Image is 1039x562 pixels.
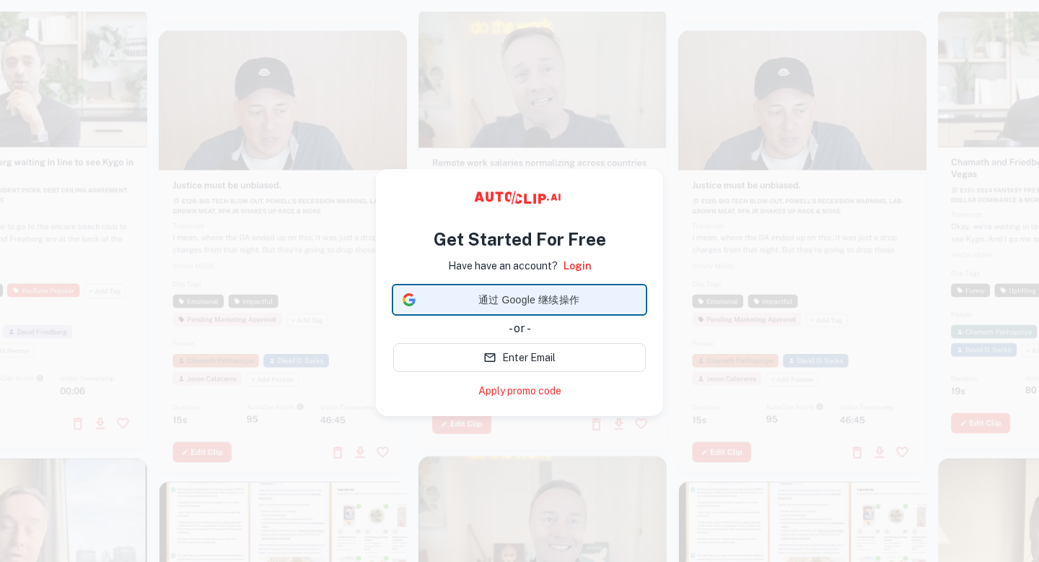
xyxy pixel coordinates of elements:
[434,226,606,252] h4: Get Started For Free
[448,258,558,274] p: Have have an account?
[393,285,646,314] div: 通过 Google 继续操作
[564,258,592,274] a: Login
[421,293,636,308] span: 通过 Google 继续操作
[478,384,561,399] a: Apply promo code
[393,343,646,372] button: Enter Email
[393,320,646,337] div: - or -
